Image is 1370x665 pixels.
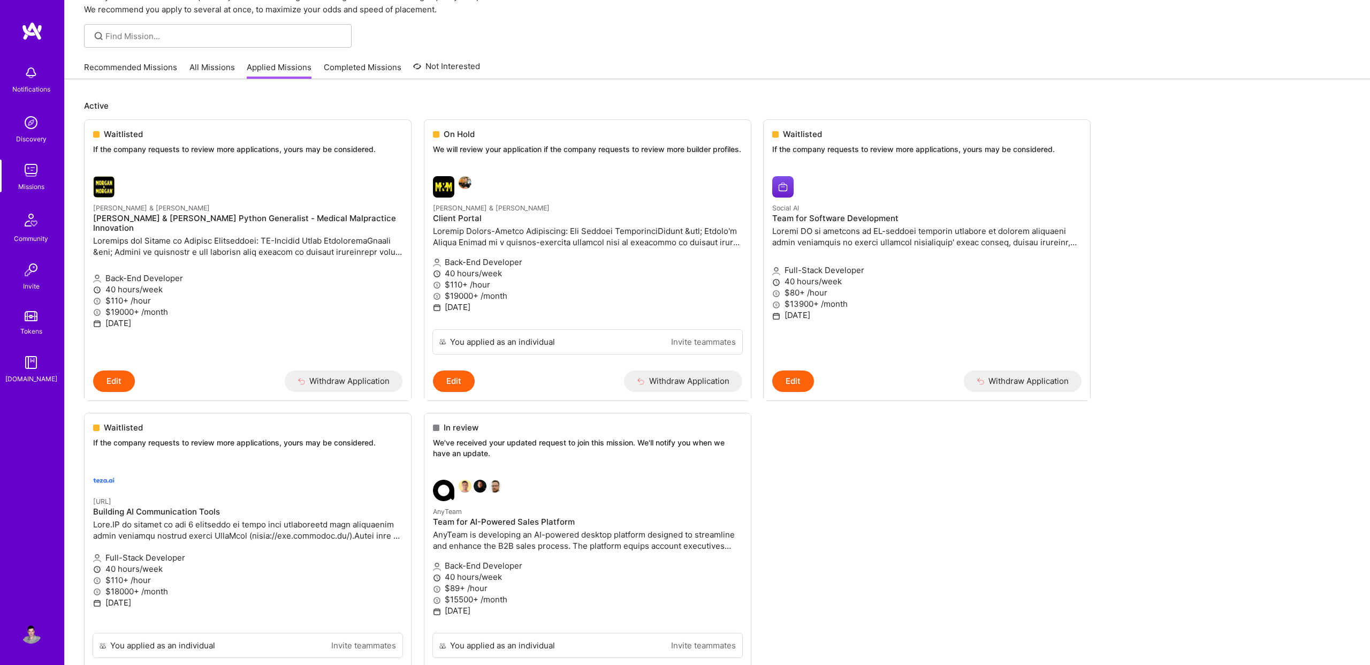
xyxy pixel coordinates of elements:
[85,461,411,633] a: teza.ai company logo[URL]Building AI Communication ToolsLore.IP do sitamet co adi 6 elitseddo ei ...
[489,480,501,493] img: Grzegorz Wróblewski
[433,281,441,289] i: icon MoneyGray
[93,519,402,541] p: Lore.IP do sitamet co adi 6 elitseddo ei tempo inci utlaboreetd magn aliquaenim admin veniamqu no...
[93,318,402,329] p: [DATE]
[93,306,402,318] p: $19000+ /month
[93,320,101,328] i: icon Calendar
[93,507,402,517] h4: Building AI Communication Tools
[433,144,742,155] p: We will review your application if the company requests to review more builder profiles.
[93,554,101,562] i: icon Applicant
[433,608,441,616] i: icon Calendar
[20,160,42,181] img: teamwork
[450,640,555,651] div: You applied as an individual
[20,622,42,644] img: User Avatar
[93,563,402,575] p: 40 hours/week
[18,181,44,192] div: Missions
[104,422,143,433] span: Waitlisted
[433,225,742,248] p: Loremip Dolors-Ametco Adipiscing: Eli Seddoei TemporinciDidunt &utl; Etdolo'm Aliqua Enimad mi v ...
[772,225,1082,248] p: Loremi DO si ametcons ad EL-seddoei temporin utlabore et dolorem aliquaeni admin veniamquis no ex...
[16,133,47,145] div: Discovery
[433,371,475,392] button: Edit
[93,565,101,573] i: icon Clock
[772,267,780,275] i: icon Applicant
[964,371,1082,392] button: Withdraw Application
[20,112,42,133] img: discovery
[772,214,1082,223] h4: Team for Software Development
[433,585,441,593] i: icon MoneyGray
[93,297,101,305] i: icon MoneyGray
[93,575,402,586] p: $110+ /hour
[772,278,780,286] i: icon Clock
[104,129,143,140] span: Waitlisted
[433,204,550,212] small: [PERSON_NAME] & [PERSON_NAME]
[433,480,454,501] img: AnyTeam company logo
[671,640,736,651] a: Invite teammates
[93,176,115,198] img: Morgan & Morgan company logo
[459,480,471,493] img: Souvik Basu
[772,301,780,309] i: icon MoneyGray
[18,207,44,233] img: Community
[444,422,478,433] span: In review
[433,214,742,223] h4: Client Portal
[93,214,402,233] h4: [PERSON_NAME] & [PERSON_NAME] Python Generalist - Medical Malpractice Innovation
[624,371,742,392] button: Withdraw Application
[12,84,50,95] div: Notifications
[433,301,742,313] p: [DATE]
[93,273,402,284] p: Back-End Developer
[772,290,780,298] i: icon MoneyGray
[459,176,471,189] img: Gabriel Taveira
[93,30,105,42] i: icon SearchGrey
[23,281,40,292] div: Invite
[110,640,215,651] div: You applied as an individual
[84,62,177,79] a: Recommended Missions
[433,560,742,571] p: Back-End Developer
[433,176,454,198] img: Morgan & Morgan company logo
[433,508,462,516] small: AnyTeam
[93,470,115,491] img: teza.ai company logo
[20,326,42,337] div: Tokens
[424,168,751,329] a: Morgan & Morgan company logoGabriel Taveira[PERSON_NAME] & [PERSON_NAME]Client PortalLoremip Dolo...
[433,529,742,551] p: AnyTeam is developing an AI-powered desktop platform designed to streamline and enhance the B2B s...
[433,290,742,301] p: $19000+ /month
[772,309,1082,321] p: [DATE]
[433,605,742,616] p: [DATE]
[20,259,42,281] img: Invite
[474,480,486,493] img: James Touhey
[433,574,441,582] i: icon Clock
[105,31,344,42] input: Find Mission...
[433,583,742,594] p: $89+ /hour
[331,640,396,651] a: Invite teammates
[20,62,42,84] img: bell
[93,437,402,448] p: If the company requests to review more applications, yours may be considered.
[93,308,101,316] i: icon MoneyGray
[93,286,101,294] i: icon Clock
[93,295,402,306] p: $110+ /hour
[433,571,742,583] p: 40 hours/week
[247,62,311,79] a: Applied Missions
[772,276,1082,287] p: 40 hours/week
[671,336,736,347] a: Invite teammates
[433,259,441,267] i: icon Applicant
[18,622,44,644] a: User Avatar
[772,287,1082,298] p: $80+ /hour
[324,62,401,79] a: Completed Missions
[433,563,441,571] i: icon Applicant
[772,176,794,198] img: Social AI company logo
[93,284,402,295] p: 40 hours/week
[772,371,814,392] button: Edit
[433,304,441,312] i: icon Calendar
[772,312,780,320] i: icon Calendar
[93,497,111,505] small: [URL]
[433,270,441,278] i: icon Clock
[450,336,555,347] div: You applied as an individual
[20,352,42,373] img: guide book
[772,204,799,212] small: Social AI
[93,371,135,392] button: Edit
[433,256,742,268] p: Back-End Developer
[433,279,742,290] p: $110+ /hour
[93,597,402,608] p: [DATE]
[93,552,402,563] p: Full-Stack Developer
[25,311,37,321] img: tokens
[14,233,48,244] div: Community
[84,100,1351,111] p: Active
[433,437,742,458] p: We've received your updated request to join this mission. We'll notify you when we have an update.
